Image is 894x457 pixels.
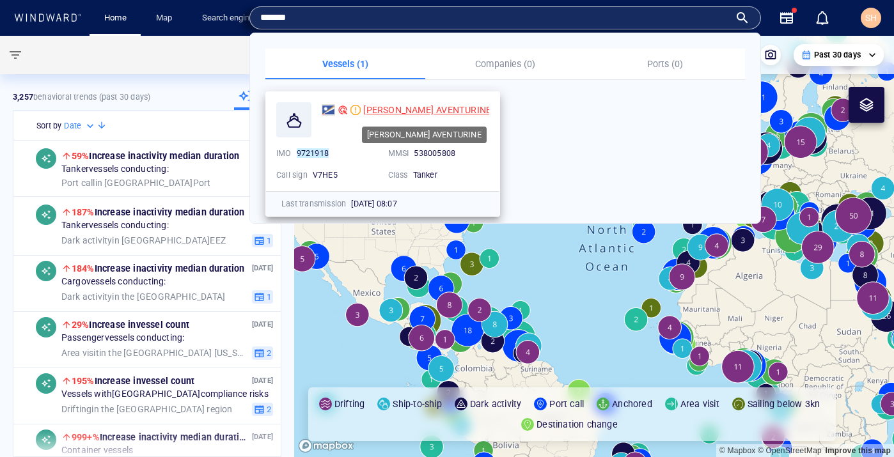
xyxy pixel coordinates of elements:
[61,276,166,288] span: Cargo vessels conducting:
[61,347,99,357] span: Area visit
[61,235,113,245] span: Dark activity
[612,396,652,412] p: Anchored
[252,375,273,387] p: [DATE]
[36,120,61,132] h6: Sort by
[61,403,92,414] span: Drifting
[252,233,273,247] button: 1
[273,56,418,72] p: Vessels (1)
[549,396,584,412] p: Port call
[72,151,90,161] span: 59%
[61,164,169,175] span: Tanker vessels conducting:
[265,291,271,302] span: 1
[858,5,884,31] button: SH
[593,56,737,72] p: Ports (0)
[72,320,90,330] span: 29%
[72,320,189,330] span: Increase in vessel count
[265,347,271,359] span: 2
[276,148,292,159] p: IMO
[815,10,830,26] div: Notification center
[61,389,269,400] span: Vessels with [GEOGRAPHIC_DATA] compliance risks
[61,291,113,301] span: Dark activity
[414,148,455,158] span: 538005808
[72,207,245,217] span: Increase in activity median duration
[265,403,271,415] span: 2
[388,148,409,159] p: MMSI
[388,169,408,181] p: Class
[334,396,365,412] p: Drifting
[72,263,245,274] span: Increase in activity median duration
[865,13,877,23] span: SH
[719,446,755,455] a: Mapbox
[350,105,361,115] div: Moderate risk
[64,120,81,132] h6: Date
[281,198,346,210] p: Last transmission
[61,291,225,302] span: in the [GEOGRAPHIC_DATA]
[297,148,329,158] mark: 9721918
[265,235,271,246] span: 1
[252,346,273,360] button: 2
[99,7,132,29] a: Home
[363,105,491,115] span: [PERSON_NAME] AVENTURINE
[298,438,354,453] a: Mapbox logo
[393,396,441,412] p: Ship-to-ship
[151,7,182,29] a: Map
[13,92,33,102] strong: 3,257
[825,446,891,455] a: Map feedback
[680,396,719,412] p: Area visit
[537,417,618,432] p: Destination change
[351,199,396,208] span: [DATE] 08:07
[252,318,273,330] p: [DATE]
[95,7,136,29] button: Home
[146,7,187,29] button: Map
[433,56,577,72] p: Companies (0)
[413,169,490,181] div: Tanker
[801,49,876,61] div: Past 30 days
[72,207,95,217] span: 187%
[840,399,884,447] iframe: Chat
[61,403,233,415] span: in the [GEOGRAPHIC_DATA] region
[252,290,273,304] button: 1
[252,402,273,416] button: 2
[72,263,95,274] span: 184%
[61,177,211,189] span: in [GEOGRAPHIC_DATA] Port
[276,169,308,181] p: Call sign
[252,262,273,274] p: [DATE]
[61,332,185,344] span: Passenger vessels conducting:
[72,376,194,386] span: Increase in vessel count
[72,151,240,161] span: Increase in activity median duration
[61,235,226,246] span: in [GEOGRAPHIC_DATA] EEZ
[197,7,259,29] a: Search engine
[748,396,820,412] p: Sailing below 3kn
[313,170,338,180] span: V7HE5
[61,220,169,231] span: Tanker vessels conducting:
[322,102,491,118] a: [PERSON_NAME] AVENTURINE
[338,105,348,115] div: Dev Compliance defined risk: high risk
[72,376,95,386] span: 195%
[13,91,150,103] p: behavioral trends (Past 30 days)
[64,120,97,132] div: Date
[61,177,95,187] span: Port call
[814,49,861,61] p: Past 30 days
[61,347,247,359] span: in the [GEOGRAPHIC_DATA] [US_STATE]
[294,36,894,457] canvas: Map
[470,396,522,412] p: Dark activity
[758,446,822,455] a: OpenStreetMap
